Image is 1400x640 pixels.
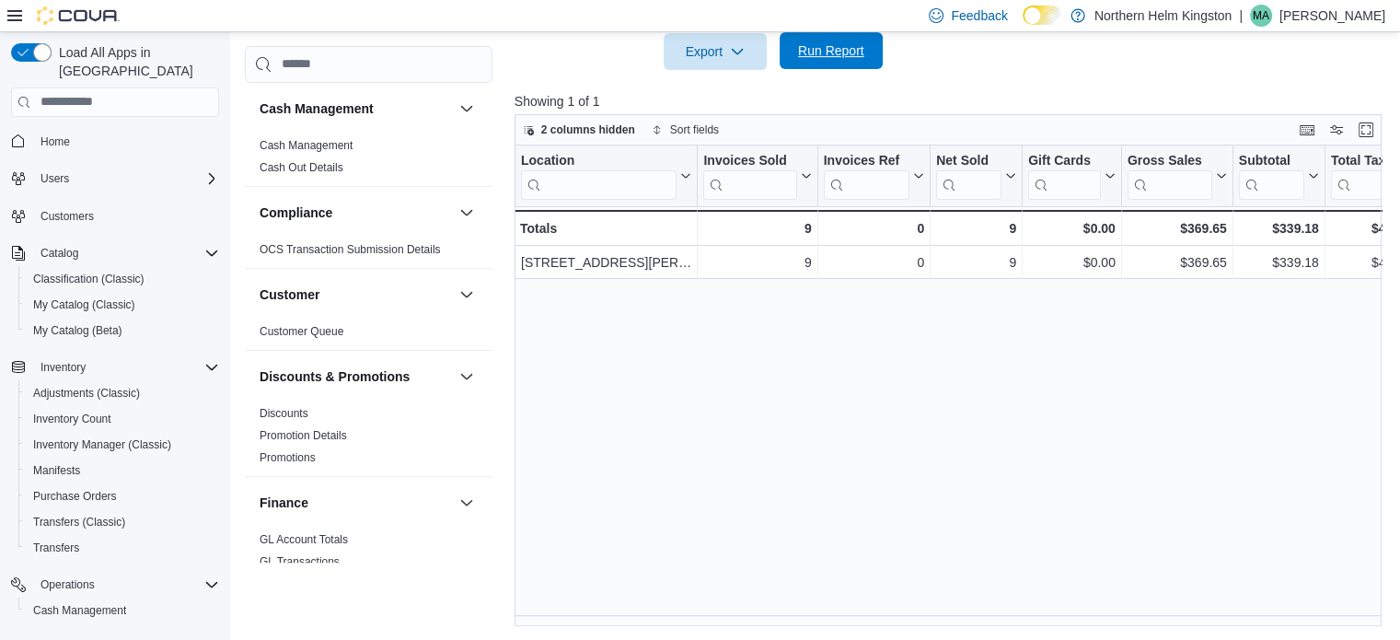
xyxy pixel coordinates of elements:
p: [PERSON_NAME] [1279,5,1385,27]
a: Promotions [260,451,316,464]
button: Inventory Count [18,406,226,432]
div: $339.18 [1239,251,1319,273]
span: My Catalog (Classic) [33,297,135,312]
span: 2 columns hidden [541,122,635,137]
span: Classification (Classic) [33,272,145,286]
a: Manifests [26,460,87,482]
span: GL Transactions [260,554,340,569]
h3: Customer [260,285,319,304]
span: Cash Management [260,138,353,153]
button: Transfers (Classic) [18,509,226,535]
span: Adjustments (Classic) [26,382,219,404]
div: Gross Sales [1128,152,1212,169]
a: Cash Management [26,599,133,622]
button: Inventory Manager (Classic) [18,432,226,458]
a: Transfers (Classic) [26,511,133,533]
a: Purchase Orders [26,485,124,507]
button: My Catalog (Classic) [18,292,226,318]
button: Compliance [260,204,452,222]
button: Cash Management [456,98,478,120]
a: Promotion Details [260,429,347,442]
div: 9 [703,251,811,273]
button: 2 columns hidden [515,119,642,141]
div: Totals [520,217,691,239]
span: OCS Transaction Submission Details [260,242,441,257]
a: Classification (Classic) [26,268,152,290]
a: My Catalog (Classic) [26,294,143,316]
span: Inventory Manager (Classic) [26,434,219,456]
button: Invoices Sold [703,152,811,199]
button: Adjustments (Classic) [18,380,226,406]
div: [STREET_ADDRESS][PERSON_NAME] - [GEOGRAPHIC_DATA] [521,251,691,273]
a: Discounts [260,407,308,420]
span: Transfers [26,537,219,559]
button: Transfers [18,535,226,561]
button: Operations [33,574,102,596]
span: Cash Management [26,599,219,622]
span: Discounts [260,406,308,421]
button: Net Sold [936,152,1016,199]
button: Classification (Classic) [18,266,226,292]
div: Invoices Ref [823,152,908,199]
div: Discounts & Promotions [245,402,492,476]
div: Finance [245,529,492,580]
span: Load All Apps in [GEOGRAPHIC_DATA] [52,43,219,80]
span: Customer Queue [260,324,343,339]
div: Location [521,152,677,169]
div: Invoices Ref [823,152,908,169]
button: Export [664,33,767,70]
span: Cash Out Details [260,160,343,175]
span: Cash Management [33,603,126,618]
span: Catalog [33,242,219,264]
span: Inventory [33,356,219,378]
span: Transfers (Classic) [33,515,125,529]
h3: Finance [260,494,308,512]
h3: Discounts & Promotions [260,367,410,386]
div: 0 [823,217,923,239]
span: Customers [33,204,219,227]
a: Transfers [26,537,87,559]
div: Cash Management [245,134,492,186]
span: Operations [40,577,95,592]
button: Customer [260,285,452,304]
a: Cash Out Details [260,161,343,174]
span: Home [40,134,70,149]
button: Display options [1325,119,1348,141]
a: Customers [33,205,101,227]
button: Cash Management [260,99,452,118]
span: My Catalog (Classic) [26,294,219,316]
div: Subtotal [1239,152,1304,199]
div: Net Sold [936,152,1001,199]
button: Inventory [4,355,226,380]
button: Keyboard shortcuts [1296,119,1318,141]
div: Location [521,152,677,199]
span: Inventory Count [33,412,111,426]
span: Catalog [40,246,78,261]
button: My Catalog (Beta) [18,318,226,343]
span: Manifests [33,463,80,478]
div: $339.18 [1239,217,1319,239]
button: Operations [4,572,226,598]
span: Customers [40,209,94,224]
div: Customer [245,320,492,350]
button: Run Report [780,32,883,69]
span: Purchase Orders [33,489,117,504]
button: Home [4,128,226,155]
button: Finance [456,492,478,514]
span: Purchase Orders [26,485,219,507]
div: Gift Cards [1028,152,1101,169]
span: Inventory Manager (Classic) [33,437,171,452]
a: OCS Transaction Submission Details [260,243,441,256]
button: Gift Cards [1028,152,1116,199]
span: Inventory [40,360,86,375]
span: Dark Mode [1023,25,1024,26]
span: Adjustments (Classic) [33,386,140,401]
div: Net Sold [936,152,1001,169]
span: My Catalog (Beta) [26,320,219,342]
span: Export [675,33,756,70]
div: Gift Card Sales [1028,152,1101,199]
button: Location [521,152,691,199]
div: $369.65 [1128,217,1227,239]
span: Manifests [26,460,219,482]
div: Invoices Sold [703,152,796,169]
